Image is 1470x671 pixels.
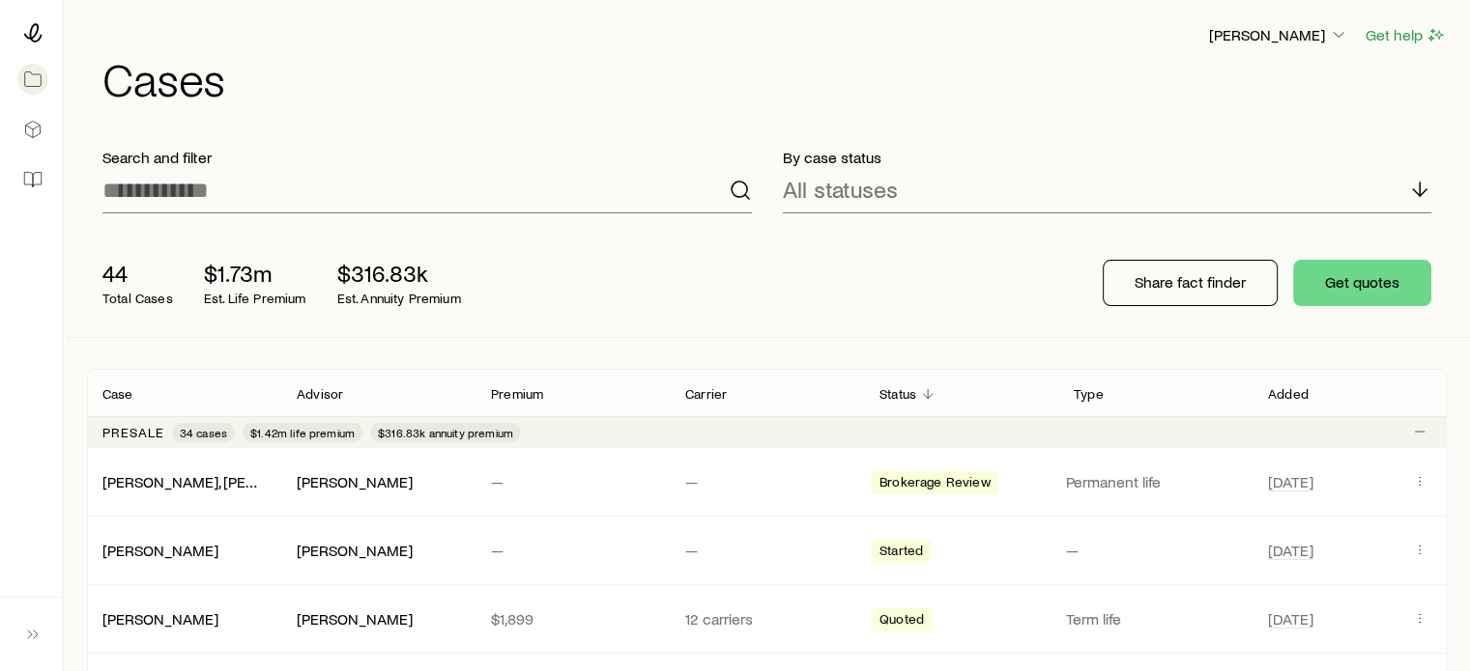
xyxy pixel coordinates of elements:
[685,541,849,560] p: —
[1293,260,1431,306] button: Get quotes
[337,260,461,287] p: $316.83k
[1066,541,1245,560] p: —
[1066,609,1245,629] p: Term life
[337,291,461,306] p: Est. Annuity Premium
[102,472,339,490] a: [PERSON_NAME], [PERSON_NAME]
[102,425,164,440] p: Presale
[879,474,991,494] span: Brokerage Review
[1268,609,1313,629] span: [DATE]
[1074,386,1104,402] p: Type
[1209,25,1348,44] p: [PERSON_NAME]
[1268,472,1313,491] span: [DATE]
[491,472,654,491] p: —
[1103,260,1278,306] button: Share fact finder
[1208,24,1349,47] button: [PERSON_NAME]
[297,386,343,402] p: Advisor
[491,386,543,402] p: Premium
[1365,24,1447,46] button: Get help
[297,609,413,629] div: [PERSON_NAME]
[102,472,266,492] div: [PERSON_NAME], [PERSON_NAME]
[204,260,306,287] p: $1.73m
[783,148,1432,167] p: By case status
[204,291,306,306] p: Est. Life Premium
[378,425,513,440] span: $316.83k annuity premium
[102,148,752,167] p: Search and filter
[297,472,413,492] div: [PERSON_NAME]
[102,291,173,306] p: Total Cases
[879,386,916,402] p: Status
[102,55,1447,101] h1: Cases
[102,541,218,561] div: [PERSON_NAME]
[491,541,654,560] p: —
[491,609,654,629] p: $1,899
[102,386,133,402] p: Case
[685,472,849,491] p: —
[879,543,923,563] span: Started
[783,176,898,203] p: All statuses
[1066,472,1245,491] p: Permanent life
[102,260,173,287] p: 44
[102,609,218,628] a: [PERSON_NAME]
[685,609,849,629] p: 12 carriers
[685,386,727,402] p: Carrier
[1268,386,1309,402] p: Added
[180,425,227,440] span: 34 cases
[102,609,218,629] div: [PERSON_NAME]
[1135,272,1246,292] p: Share fact finder
[297,541,413,561] div: [PERSON_NAME]
[250,425,355,440] span: $1.42m life premium
[1268,541,1313,560] span: [DATE]
[879,611,924,631] span: Quoted
[102,541,218,559] a: [PERSON_NAME]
